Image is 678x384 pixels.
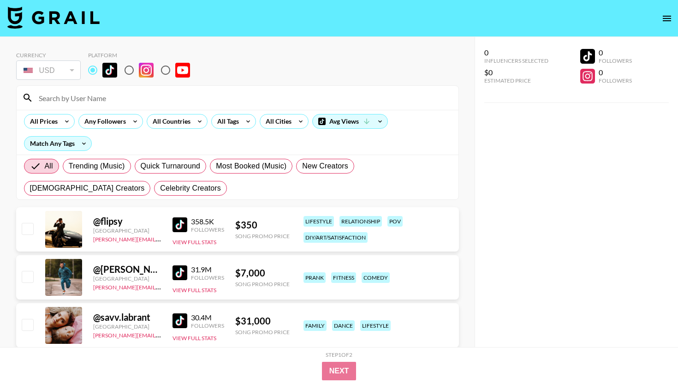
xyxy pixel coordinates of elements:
div: comedy [362,272,390,283]
div: @ flipsy [93,216,161,227]
div: prank [303,272,326,283]
div: [GEOGRAPHIC_DATA] [93,323,161,330]
div: Followers [599,57,632,64]
div: Followers [191,322,224,329]
div: Step 1 of 2 [326,351,352,358]
div: @ [PERSON_NAME].[PERSON_NAME] [93,264,161,275]
div: Followers [191,274,224,281]
button: View Full Stats [172,335,216,342]
div: Song Promo Price [235,233,290,240]
div: All Prices [24,114,59,128]
div: diy/art/satisfaction [303,232,368,243]
div: All Countries [147,114,192,128]
div: $ 31,000 [235,315,290,327]
div: @ savv.labrant [93,312,161,323]
div: 0 [484,48,548,57]
div: Any Followers [79,114,128,128]
span: Celebrity Creators [160,183,221,194]
span: Most Booked (Music) [216,161,286,172]
a: [PERSON_NAME][EMAIL_ADDRESS][DOMAIN_NAME] [93,330,230,339]
div: Followers [599,77,632,84]
img: Instagram [139,63,154,78]
span: New Creators [302,161,348,172]
div: [GEOGRAPHIC_DATA] [93,275,161,282]
img: Grail Talent [7,6,100,29]
button: open drawer [658,9,676,28]
div: All Tags [212,114,241,128]
div: 358.5K [191,217,224,226]
div: family [303,320,327,331]
button: Next [322,362,357,380]
div: pov [387,216,403,227]
div: Match Any Tags [24,137,91,150]
div: $ 7,000 [235,267,290,279]
div: Platform [88,52,197,59]
div: Song Promo Price [235,329,290,336]
div: Influencers Selected [484,57,548,64]
button: View Full Stats [172,239,216,246]
span: All [45,161,53,172]
div: Followers [191,226,224,233]
img: TikTok [172,265,187,280]
div: Currency [16,52,81,59]
div: 31.9M [191,265,224,274]
div: fitness [331,272,356,283]
div: 0 [599,48,632,57]
div: 30.4M [191,313,224,322]
span: [DEMOGRAPHIC_DATA] Creators [30,183,145,194]
div: USD [18,62,79,78]
span: Quick Turnaround [141,161,201,172]
div: Avg Views [313,114,387,128]
div: lifestyle [303,216,334,227]
img: TikTok [172,313,187,328]
input: Search by User Name [33,90,453,105]
img: TikTok [102,63,117,78]
div: Currency is locked to USD [16,59,81,82]
div: [GEOGRAPHIC_DATA] [93,227,161,234]
iframe: Drift Widget Chat Controller [632,338,667,373]
a: [PERSON_NAME][EMAIL_ADDRESS][DOMAIN_NAME] [93,282,230,291]
div: Song Promo Price [235,281,290,288]
div: relationship [339,216,382,227]
a: [PERSON_NAME][EMAIL_ADDRESS][DOMAIN_NAME] [93,234,230,243]
img: YouTube [175,63,190,78]
div: $ 350 [235,219,290,231]
div: Estimated Price [484,77,548,84]
button: View Full Stats [172,287,216,294]
div: lifestyle [360,320,391,331]
div: All Cities [260,114,293,128]
img: TikTok [172,217,187,232]
span: Trending (Music) [69,161,125,172]
div: dance [332,320,355,331]
div: 0 [599,68,632,77]
div: $0 [484,68,548,77]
